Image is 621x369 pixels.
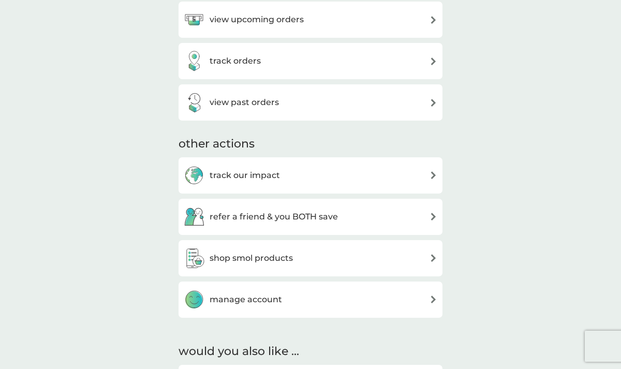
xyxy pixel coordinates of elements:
[179,344,442,360] h2: would you also like ...
[210,210,338,224] h3: refer a friend & you BOTH save
[430,213,437,220] img: arrow right
[430,16,437,24] img: arrow right
[210,54,261,68] h3: track orders
[210,169,280,182] h3: track our impact
[179,136,255,152] h3: other actions
[430,254,437,262] img: arrow right
[430,99,437,107] img: arrow right
[210,293,282,306] h3: manage account
[430,296,437,303] img: arrow right
[430,57,437,65] img: arrow right
[210,252,293,265] h3: shop smol products
[430,171,437,179] img: arrow right
[210,13,304,26] h3: view upcoming orders
[210,96,279,109] h3: view past orders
